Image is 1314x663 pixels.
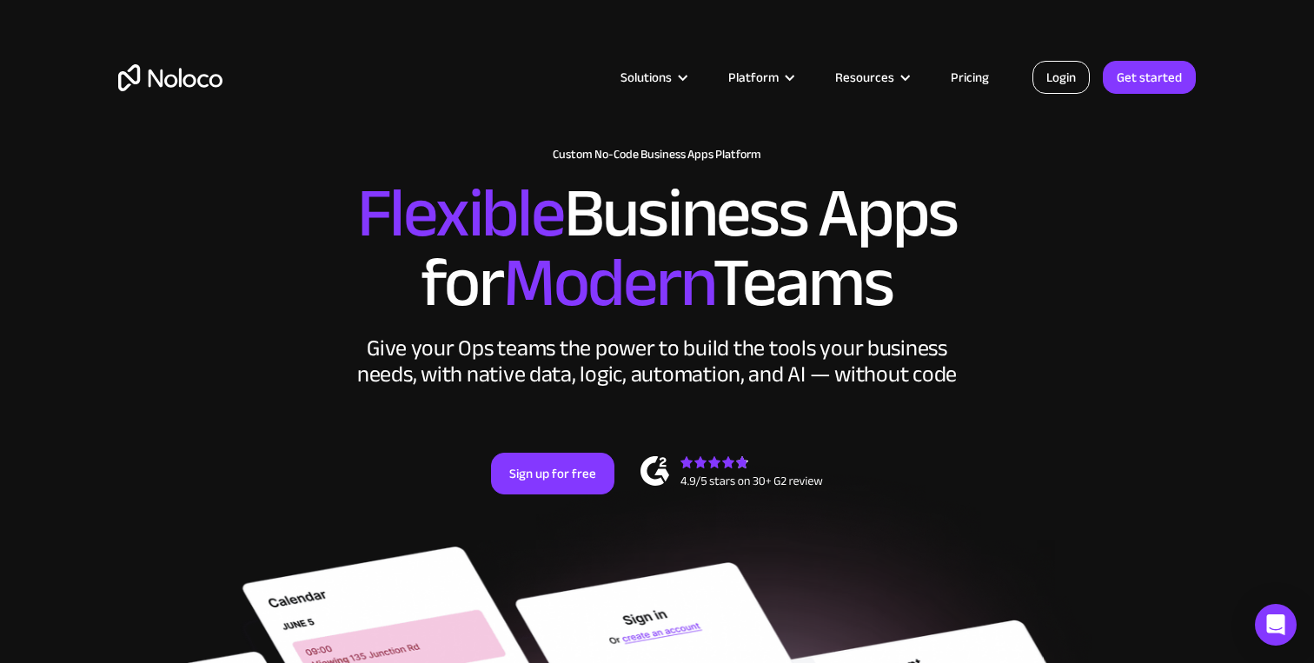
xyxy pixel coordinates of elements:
[503,218,713,348] span: Modern
[357,149,564,278] span: Flexible
[835,66,894,89] div: Resources
[353,335,961,388] div: Give your Ops teams the power to build the tools your business needs, with native data, logic, au...
[599,66,707,89] div: Solutions
[707,66,813,89] div: Platform
[118,64,222,91] a: home
[1032,61,1090,94] a: Login
[1103,61,1196,94] a: Get started
[491,453,614,494] a: Sign up for free
[118,179,1196,318] h2: Business Apps for Teams
[813,66,929,89] div: Resources
[728,66,779,89] div: Platform
[620,66,672,89] div: Solutions
[1255,604,1297,646] div: Open Intercom Messenger
[929,66,1011,89] a: Pricing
